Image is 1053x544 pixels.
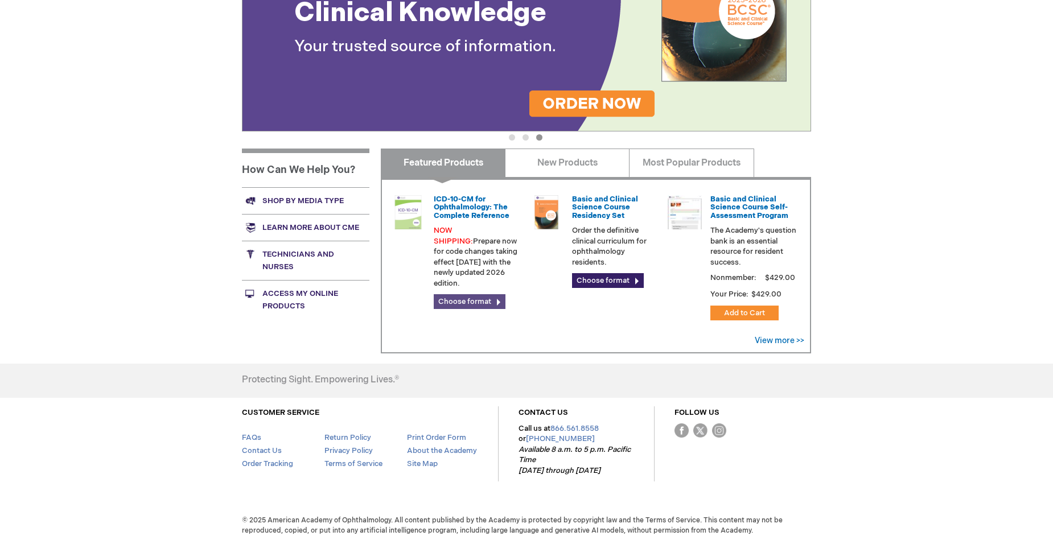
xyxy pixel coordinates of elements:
a: Choose format [572,273,644,288]
strong: Nonmember: [710,271,756,285]
a: Basic and Clinical Science Course Self-Assessment Program [710,195,788,220]
a: CUSTOMER SERVICE [242,408,319,417]
img: bcscself_20.jpg [668,195,702,229]
p: Order the definitive clinical curriculum for ophthalmology residents. [572,225,659,267]
a: Technicians and nurses [242,241,369,280]
a: Access My Online Products [242,280,369,319]
a: Choose format [434,294,505,309]
font: NOW SHIPPING: [434,226,473,246]
a: Privacy Policy [324,446,373,455]
p: Prepare now for code changes taking effect [DATE] with the newly updated 2026 edition. [434,225,520,289]
a: Most Popular Products [629,149,754,177]
button: 2 of 3 [523,134,529,141]
a: View more >> [755,336,804,345]
p: The Academy's question bank is an essential resource for resident success. [710,225,797,267]
a: CONTACT US [519,408,568,417]
button: Add to Cart [710,306,779,320]
a: FAQs [242,433,261,442]
a: Terms of Service [324,459,382,468]
a: About the Academy [407,446,477,455]
a: Shop by media type [242,187,369,214]
img: Facebook [674,423,689,438]
img: 0120008u_42.png [391,195,425,229]
a: Featured Products [381,149,505,177]
button: 1 of 3 [509,134,515,141]
img: 02850963u_47.png [529,195,563,229]
a: Order Tracking [242,459,293,468]
a: Learn more about CME [242,214,369,241]
a: 866.561.8558 [550,424,599,433]
a: Print Order Form [407,433,466,442]
span: Add to Cart [724,308,765,318]
a: [PHONE_NUMBER] [526,434,595,443]
strong: Your Price: [710,290,748,299]
button: 3 of 3 [536,134,542,141]
em: Available 8 a.m. to 5 p.m. Pacific Time [DATE] through [DATE] [519,445,631,475]
img: instagram [712,423,726,438]
a: Basic and Clinical Science Course Residency Set [572,195,638,220]
a: Contact Us [242,446,282,455]
p: Call us at or [519,423,634,476]
a: Site Map [407,459,438,468]
a: New Products [505,149,630,177]
span: $429.00 [750,290,783,299]
h1: How Can We Help You? [242,149,369,187]
span: $429.00 [763,273,797,282]
a: ICD-10-CM for Ophthalmology: The Complete Reference [434,195,509,220]
img: Twitter [693,423,708,438]
a: Return Policy [324,433,371,442]
span: © 2025 American Academy of Ophthalmology. All content published by the Academy is protected by co... [233,516,820,535]
a: FOLLOW US [674,408,719,417]
h4: Protecting Sight. Empowering Lives.® [242,375,399,385]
